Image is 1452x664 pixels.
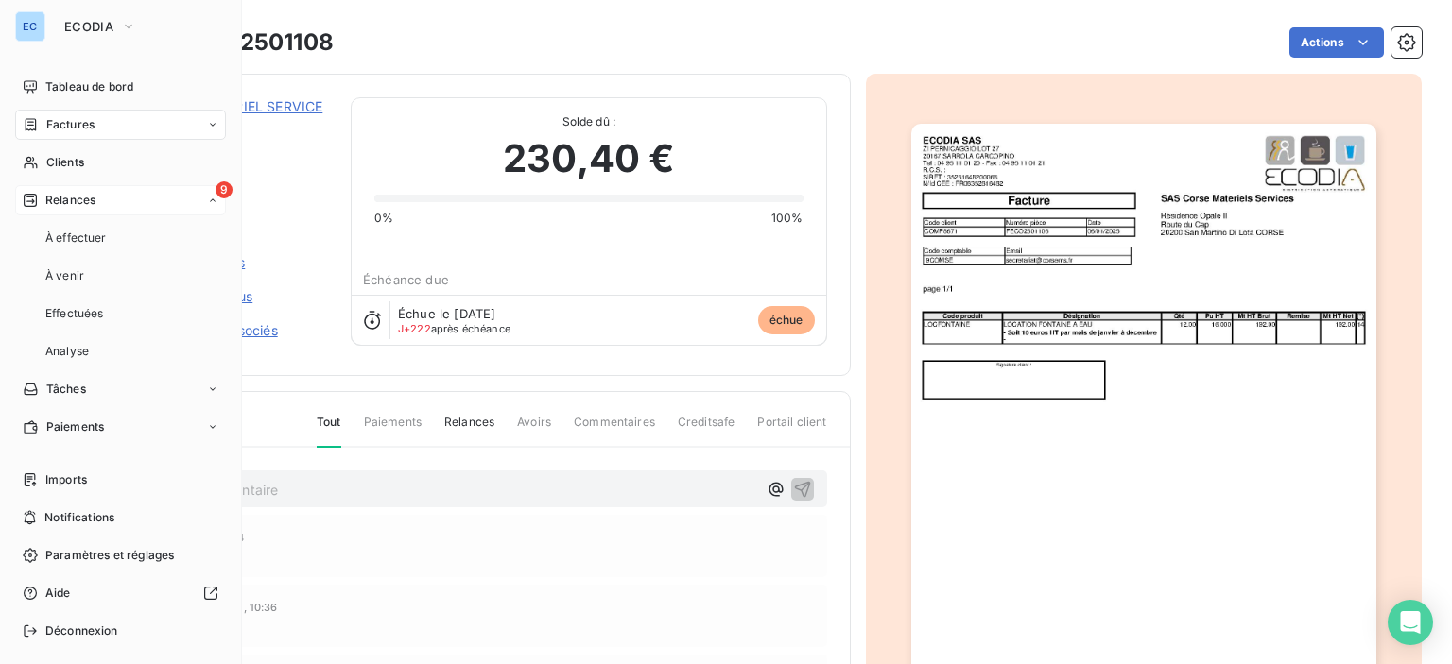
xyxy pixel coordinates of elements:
span: Commentaires [574,414,655,446]
span: Paiements [364,414,422,446]
span: Avoirs [517,414,551,446]
span: Échéance due [363,272,449,287]
span: ECODIA [64,19,113,34]
span: Effectuées [45,305,104,322]
a: Aide [15,578,226,608]
span: À venir [45,267,84,284]
span: 9 [216,181,233,198]
span: 0% [374,210,393,227]
span: 100% [771,210,804,227]
span: À effectuer [45,230,107,247]
span: Solde dû : [374,113,803,130]
span: Notifications [44,509,114,526]
span: Clients [46,154,84,171]
span: échue [758,306,815,334]
span: Factures [46,116,95,133]
span: Relances [45,192,95,209]
span: Tout [317,414,341,448]
span: Aide [45,585,71,602]
span: Portail client [757,414,826,446]
span: 230,40 € [503,130,674,187]
span: Échue le [DATE] [398,306,495,321]
span: Tableau de bord [45,78,133,95]
h3: FECO2501108 [177,26,334,60]
span: Analyse [45,343,89,360]
span: Creditsafe [678,414,735,446]
span: Paiements [46,418,104,435]
span: Imports [45,471,87,488]
span: Tâches [46,381,86,398]
button: Actions [1289,27,1384,58]
span: Paramètres et réglages [45,547,174,564]
div: EC [15,11,45,42]
div: Open Intercom Messenger [1388,600,1433,645]
span: Relances [444,414,494,446]
span: J+222 [398,322,431,335]
span: après échéance [398,323,510,334]
span: Déconnexion [45,622,118,639]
